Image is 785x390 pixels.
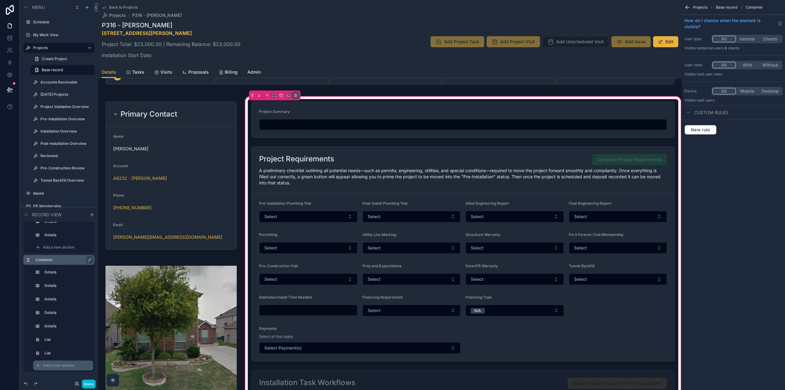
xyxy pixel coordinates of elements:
button: Edit [653,36,678,47]
label: Projects [33,45,82,50]
label: FIF Membership [33,204,93,209]
label: My Work View [33,33,93,37]
label: Details [44,324,91,329]
span: All user roles [700,72,722,76]
a: Billing [219,67,238,79]
p: Project Total: $23,000.00 | Remaining Balance: $23,000.00 [102,41,240,48]
a: Tasks [126,67,144,79]
label: [DATE] Projects [40,92,93,97]
span: Container [746,5,763,10]
label: User type [684,37,709,41]
button: Without [759,62,782,68]
a: Create Project [31,54,94,64]
a: Visits [154,67,172,79]
label: Device [684,89,709,94]
label: Details [44,233,91,237]
span: all users [700,98,714,102]
span: Projects [693,5,707,10]
div: scrollable content [20,222,98,378]
label: List [44,337,91,342]
label: Details [44,270,91,275]
label: Pre-Installation Overview [40,117,93,122]
label: Accounts Receivable [40,80,93,85]
h1: P316 - [PERSON_NAME] [102,21,240,29]
button: Mobile [736,88,759,95]
a: Base record [31,65,94,75]
span: Internal users & clients [700,46,739,50]
p: Visible to [684,98,783,103]
label: List [44,351,91,356]
label: Post-Installation Overview [40,141,93,146]
span: Base record [716,5,737,10]
span: Details [102,69,116,75]
span: Menu [32,4,45,10]
span: Admin [247,69,261,75]
label: Tunnel Backfill Overview [40,178,93,183]
p: Installation Start Date: [102,52,240,59]
label: Reviewed [40,153,93,158]
span: Create Project [42,56,67,61]
label: Details [44,297,91,302]
span: Base record [42,68,63,72]
span: How do I choose when the element is visible? [684,17,775,30]
a: [STREET_ADDRESS][PERSON_NAME] [102,30,192,36]
span: Custom rules [694,110,728,116]
button: Desktop [759,88,782,95]
label: Schedule [33,20,93,25]
span: Add a new section [43,363,75,368]
button: New rule [684,125,717,135]
label: Pre-Construction Review [40,166,93,171]
span: Projects [109,12,126,18]
button: With [736,62,759,68]
a: Projects [102,12,126,18]
button: Clients [759,36,782,42]
label: Details [44,283,91,288]
span: Visits [160,69,172,75]
label: Container [36,257,90,262]
span: New rule [688,127,713,133]
span: Tasks [132,69,144,75]
span: Billing [225,69,238,75]
p: Visible to [684,46,783,51]
label: Issues [33,191,93,196]
label: User roles [684,63,709,68]
button: Internal [736,36,759,42]
a: P316 - [PERSON_NAME] [132,12,182,18]
label: Details [44,310,91,315]
button: All [712,62,736,68]
a: Admin [247,67,261,79]
button: All [712,36,736,42]
label: Installation Overview [40,129,93,134]
button: All [712,88,736,95]
span: Proposals [188,69,209,75]
span: Record view [32,211,62,218]
span: Add a new section [43,245,75,250]
a: Proposals [182,67,209,79]
label: Project Validation Overview [40,104,93,109]
span: Back to Projects [109,5,138,10]
button: Done [82,380,96,388]
p: Visible to [684,72,783,77]
a: How do I choose when the element is visible? [684,17,783,30]
a: Back to Projects [102,5,138,10]
a: Details [102,67,116,78]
